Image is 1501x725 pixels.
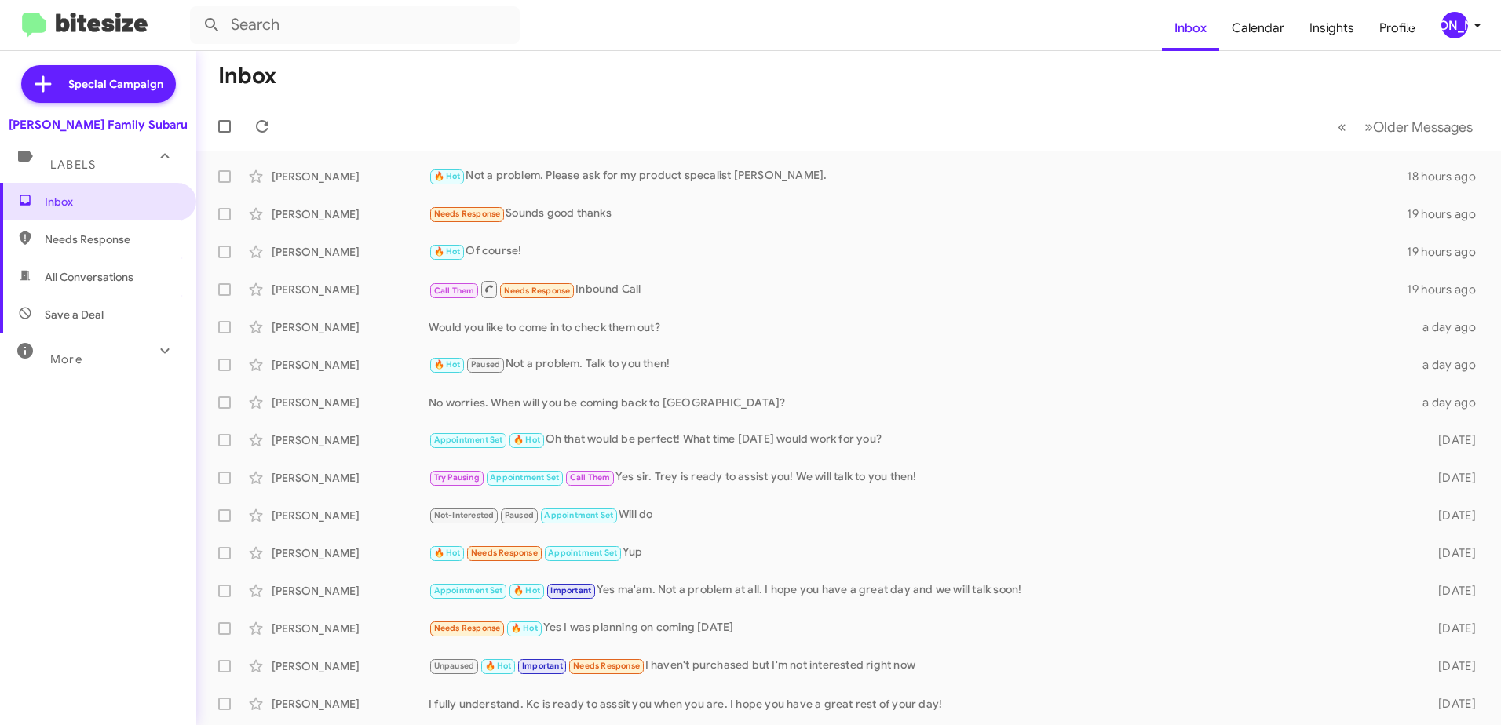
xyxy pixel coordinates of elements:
span: Call Them [570,472,611,483]
div: Yup [429,544,1413,562]
div: Not a problem. Please ask for my product specalist [PERSON_NAME]. [429,167,1407,185]
div: [PERSON_NAME] [272,470,429,486]
span: Appointment Set [544,510,613,520]
div: [PERSON_NAME] [272,244,429,260]
span: 🔥 Hot [513,435,540,445]
span: Needs Response [504,286,571,296]
div: [PERSON_NAME] [272,282,429,297]
div: [DATE] [1413,621,1488,636]
div: [PERSON_NAME] [272,508,429,523]
div: [PERSON_NAME] [272,583,429,599]
div: Yes ma'am. Not a problem at all. I hope you have a great day and we will talk soon! [429,581,1413,599]
div: Inbound Call [429,279,1407,299]
input: Search [190,6,520,44]
div: Sounds good thanks [429,205,1407,223]
span: Needs Response [45,231,178,247]
div: 19 hours ago [1407,282,1488,297]
span: 🔥 Hot [434,246,461,257]
span: All Conversations [45,269,133,285]
div: [DATE] [1413,545,1488,561]
span: Not-Interested [434,510,495,520]
div: a day ago [1413,357,1488,373]
span: Paused [505,510,534,520]
div: [PERSON_NAME] [272,357,429,373]
span: Appointment Set [434,435,503,445]
span: 🔥 Hot [511,623,538,633]
div: [PERSON_NAME] [272,621,429,636]
span: Important [550,585,591,596]
div: [PERSON_NAME] [272,696,429,712]
span: Call Them [434,286,475,296]
nav: Page navigation example [1329,111,1482,143]
span: Special Campaign [68,76,163,92]
div: [PERSON_NAME] [272,169,429,184]
span: Important [522,661,563,671]
span: Save a Deal [45,307,104,322]
span: Labels [50,158,96,172]
button: Next [1355,111,1482,143]
a: Calendar [1219,5,1297,51]
div: Of course! [429,242,1407,260]
button: [PERSON_NAME] [1428,12,1484,38]
div: I fully understand. Kc is ready to asssit you when you are. I hope you have a great rest of your ... [429,696,1413,712]
div: [PERSON_NAME] [272,395,429,410]
a: Inbox [1162,5,1219,51]
div: [PERSON_NAME] [272,206,429,222]
span: 🔥 Hot [485,661,512,671]
div: [PERSON_NAME] [272,658,429,674]
div: a day ago [1413,319,1488,335]
div: 19 hours ago [1407,244,1488,260]
button: Previous [1328,111,1356,143]
span: Appointment Set [434,585,503,596]
div: [PERSON_NAME] [272,319,429,335]
span: Needs Response [434,209,501,219]
span: 🔥 Hot [434,359,461,370]
span: Appointment Set [490,472,559,483]
div: Will do [429,506,1413,524]
div: [DATE] [1413,432,1488,448]
div: [DATE] [1413,658,1488,674]
span: Try Pausing [434,472,480,483]
div: [PERSON_NAME] [272,432,429,448]
div: Oh that would be perfect! What time [DATE] would work for you? [429,431,1413,449]
div: [DATE] [1413,696,1488,712]
span: Appointment Set [548,548,617,558]
span: 🔥 Hot [434,171,461,181]
div: a day ago [1413,395,1488,410]
a: Profile [1367,5,1428,51]
span: Older Messages [1373,118,1473,136]
span: Paused [471,359,500,370]
span: More [50,352,82,366]
span: Needs Response [434,623,501,633]
span: 🔥 Hot [513,585,540,596]
div: [DATE] [1413,470,1488,486]
div: I haven't purchased but I'm not interested right now [429,657,1413,675]
a: Special Campaign [21,65,176,103]
span: 🔥 Hot [434,548,461,558]
span: « [1338,117,1346,137]
span: Inbox [45,194,178,209]
span: » [1364,117,1373,137]
div: No worries. When will you be coming back to [GEOGRAPHIC_DATA]? [429,395,1413,410]
a: Insights [1297,5,1367,51]
div: 18 hours ago [1407,169,1488,184]
div: 19 hours ago [1407,206,1488,222]
div: [PERSON_NAME] [272,545,429,561]
div: Would you like to come in to check them out? [429,319,1413,335]
span: Needs Response [471,548,538,558]
div: [DATE] [1413,508,1488,523]
div: [DATE] [1413,583,1488,599]
div: [PERSON_NAME] Family Subaru [9,117,188,133]
span: Needs Response [573,661,640,671]
div: Yes I was planning on coming [DATE] [429,619,1413,637]
div: Yes sir. Trey is ready to assist you! We will talk to you then! [429,468,1413,486]
span: Unpaused [434,661,475,671]
h1: Inbox [218,64,276,89]
div: Not a problem. Talk to you then! [429,355,1413,373]
div: [PERSON_NAME] [1441,12,1468,38]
